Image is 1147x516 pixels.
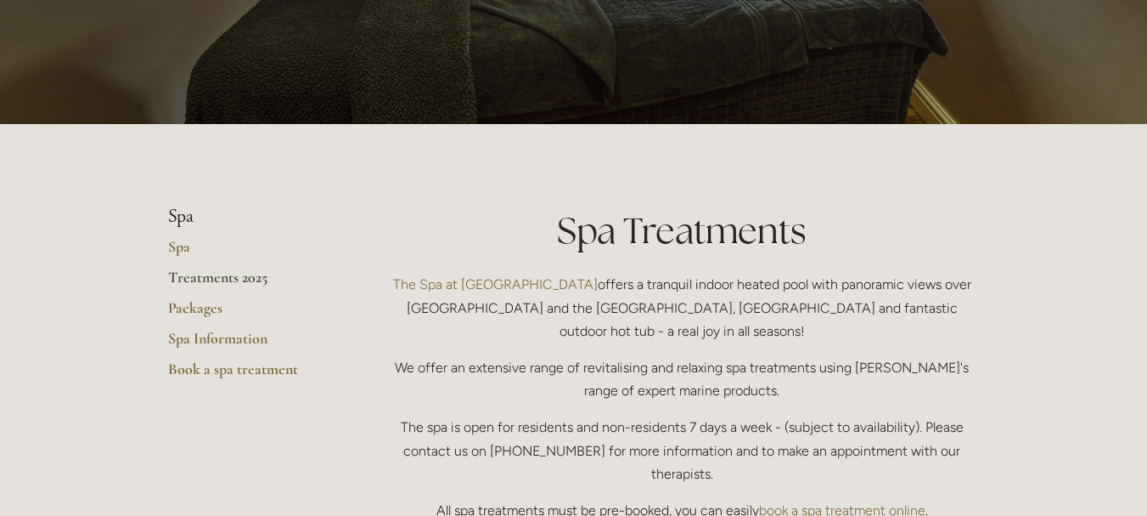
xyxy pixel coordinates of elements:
[168,237,330,268] a: Spa
[393,276,598,292] a: The Spa at [GEOGRAPHIC_DATA]
[385,206,980,256] h1: Spa Treatments
[168,360,330,390] a: Book a spa treatment
[385,273,980,343] p: offers a tranquil indoor heated pool with panoramic views over [GEOGRAPHIC_DATA] and the [GEOGRAP...
[168,329,330,360] a: Spa Information
[385,416,980,485] p: The spa is open for residents and non-residents 7 days a week - (subject to availability). Please...
[168,206,330,228] li: Spa
[385,356,980,402] p: We offer an extensive range of revitalising and relaxing spa treatments using [PERSON_NAME]'s ran...
[168,298,330,329] a: Packages
[168,268,330,298] a: Treatments 2025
